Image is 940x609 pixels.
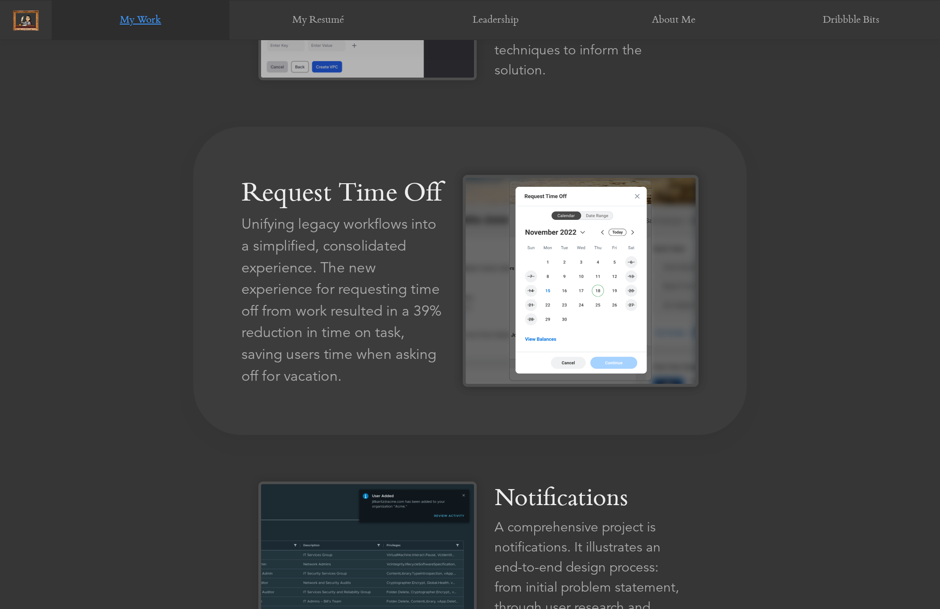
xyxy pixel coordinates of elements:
a: Leadership [407,0,585,41]
div: Unifying legacy workflows into a simplified, consolidated experience. The new experience for requ... [241,214,444,387]
img: picture-frame.png [13,10,39,31]
a: About Me [584,0,762,41]
a: My Resumé [229,0,407,41]
a: My Work [52,0,229,41]
a: Dribbble Bits [762,0,940,41]
div: Notifications [495,481,682,517]
img: Request Time Off [463,175,699,387]
div: Request Time Off [241,175,444,213]
a: Request Time Off Request Time Off Request Time Off Unifying legacy workflows into a simplified, c... [193,127,747,435]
